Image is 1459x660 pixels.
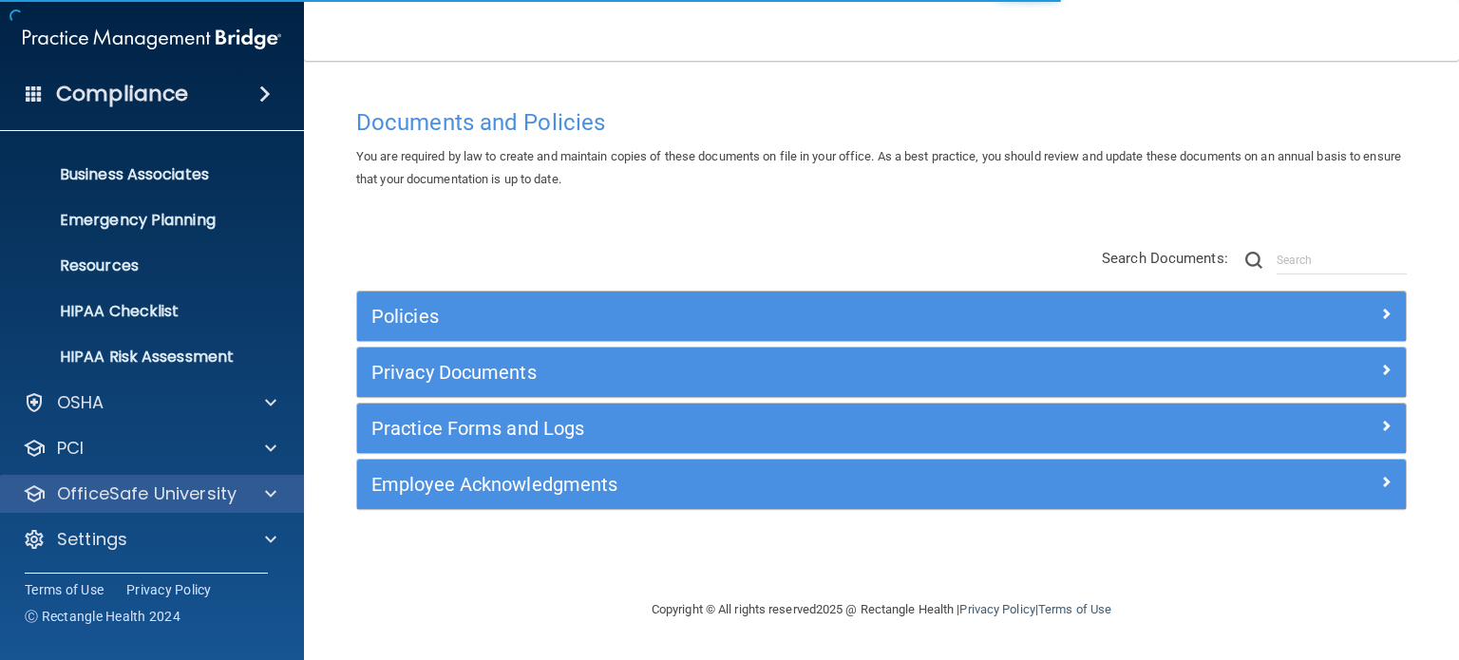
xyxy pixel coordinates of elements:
[12,256,272,275] p: Resources
[1277,246,1407,274] input: Search
[23,20,281,58] img: PMB logo
[371,413,1392,443] a: Practice Forms and Logs
[356,149,1401,186] span: You are required by law to create and maintain copies of these documents on file in your office. ...
[371,362,1129,383] h5: Privacy Documents
[371,418,1129,439] h5: Practice Forms and Logs
[57,391,104,414] p: OSHA
[57,437,84,460] p: PCI
[356,110,1407,135] h4: Documents and Policies
[57,482,237,505] p: OfficeSafe University
[56,81,188,107] h4: Compliance
[25,607,180,626] span: Ⓒ Rectangle Health 2024
[959,602,1034,616] a: Privacy Policy
[371,469,1392,500] a: Employee Acknowledgments
[1038,602,1111,616] a: Terms of Use
[23,528,276,551] a: Settings
[23,391,276,414] a: OSHA
[1102,250,1228,267] span: Search Documents:
[1245,252,1262,269] img: ic-search.3b580494.png
[12,211,272,230] p: Emergency Planning
[12,165,272,184] p: Business Associates
[371,301,1392,331] a: Policies
[23,437,276,460] a: PCI
[23,482,276,505] a: OfficeSafe University
[25,580,104,599] a: Terms of Use
[126,580,212,599] a: Privacy Policy
[371,357,1392,387] a: Privacy Documents
[371,474,1129,495] h5: Employee Acknowledgments
[57,528,127,551] p: Settings
[12,302,272,321] p: HIPAA Checklist
[371,306,1129,327] h5: Policies
[12,348,272,367] p: HIPAA Risk Assessment
[535,579,1228,640] div: Copyright © All rights reserved 2025 @ Rectangle Health | |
